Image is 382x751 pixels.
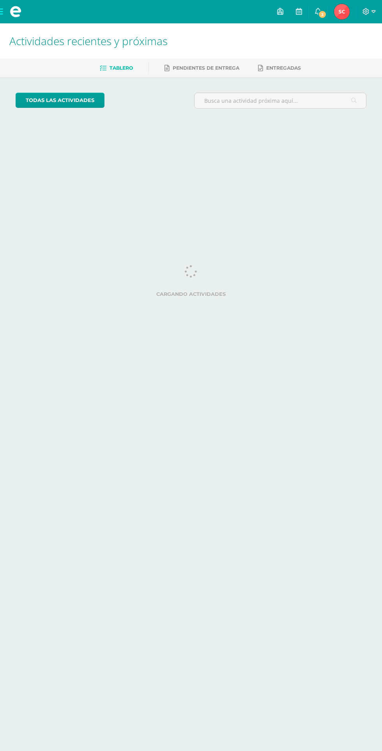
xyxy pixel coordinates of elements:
span: Actividades recientes y próximas [9,33,168,48]
a: todas las Actividades [16,93,104,108]
label: Cargando actividades [16,291,366,297]
img: f25239f7c825e180454038984e453cce.png [334,4,350,19]
a: Entregadas [258,62,301,74]
input: Busca una actividad próxima aquí... [195,93,366,108]
span: Tablero [110,65,133,71]
a: Pendientes de entrega [164,62,239,74]
a: Tablero [100,62,133,74]
span: Pendientes de entrega [173,65,239,71]
span: Entregadas [266,65,301,71]
span: 3 [318,10,327,19]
